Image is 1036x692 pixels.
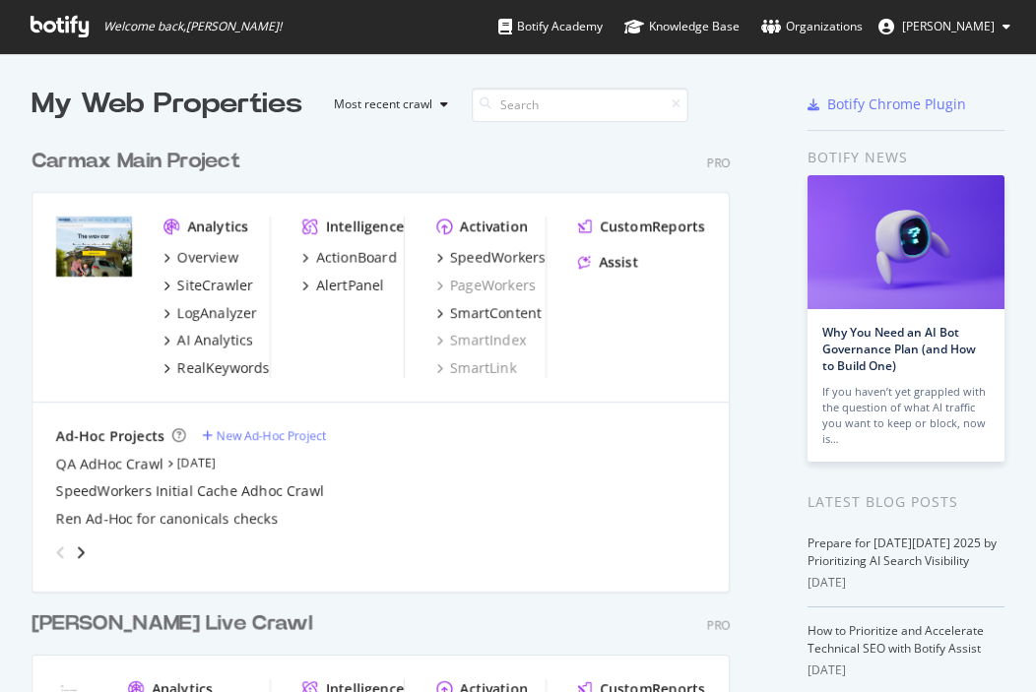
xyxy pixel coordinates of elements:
[177,276,253,295] div: SiteCrawler
[808,147,1004,168] div: Botify news
[707,617,730,634] div: Pro
[808,622,984,657] a: How to Prioritize and Accelerate Technical SEO with Botify Assist
[450,303,542,323] div: SmartContent
[177,331,253,350] div: AI Analytics
[32,610,320,639] a: [PERSON_NAME] Live Crawl
[163,303,257,323] a: LogAnalyzer
[316,248,397,268] div: ActionBoard
[316,276,384,295] div: AlertPanel
[808,175,1004,309] img: Why You Need an AI Bot Governance Plan (and How to Build One)
[600,217,705,236] div: CustomReports
[599,252,638,272] div: Assist
[177,248,238,268] div: Overview
[436,331,526,350] a: SmartIndex
[32,85,302,124] div: My Web Properties
[326,217,404,236] div: Intelligence
[56,454,163,473] a: QA AdHoc Crawl
[761,17,863,36] div: Organizations
[163,248,238,268] a: Overview
[460,217,528,236] div: Activation
[32,148,240,176] div: Carmax Main Project
[302,248,397,268] a: ActionBoard
[624,17,740,36] div: Knowledge Base
[187,217,248,236] div: Analytics
[472,88,688,122] input: Search
[498,17,603,36] div: Botify Academy
[863,11,1026,42] button: [PERSON_NAME]
[318,89,456,120] button: Most recent crawl
[450,248,546,268] div: SpeedWorkers
[334,98,432,110] div: Most recent crawl
[163,358,270,378] a: RealKeywords
[808,574,1004,592] div: [DATE]
[436,358,516,378] a: SmartLink
[302,276,384,295] a: AlertPanel
[436,276,536,295] a: PageWorkers
[56,217,132,278] img: carmax.com
[103,19,282,34] span: Welcome back, [PERSON_NAME] !
[578,252,638,272] a: Assist
[578,217,705,236] a: CustomReports
[436,248,546,268] a: SpeedWorkers
[177,358,270,378] div: RealKeywords
[163,331,253,350] a: AI Analytics
[32,148,248,176] a: Carmax Main Project
[56,509,278,529] a: Ren Ad-Hoc for canonicals checks
[822,324,976,374] a: Why You Need an AI Bot Governance Plan (and How to Build One)
[902,18,995,34] span: Kevin Hopwood
[822,384,990,447] div: If you haven’t yet grappled with the question of what AI traffic you want to keep or block, now is…
[217,427,326,444] div: New Ad-Hoc Project
[177,303,257,323] div: LogAnalyzer
[74,542,88,562] div: angle-right
[177,455,216,472] a: [DATE]
[56,481,324,501] a: SpeedWorkers Initial Cache Adhoc Crawl
[436,303,542,323] a: SmartContent
[808,94,966,114] a: Botify Chrome Plugin
[808,661,1004,679] div: [DATE]
[48,536,74,568] div: angle-left
[707,155,730,171] div: Pro
[202,427,326,444] a: New Ad-Hoc Project
[808,491,1004,513] div: Latest Blog Posts
[32,610,312,639] div: [PERSON_NAME] Live Crawl
[163,276,253,295] a: SiteCrawler
[56,426,164,446] div: Ad-Hoc Projects
[827,94,966,114] div: Botify Chrome Plugin
[808,535,997,569] a: Prepare for [DATE][DATE] 2025 by Prioritizing AI Search Visibility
